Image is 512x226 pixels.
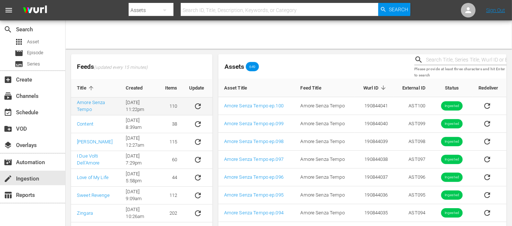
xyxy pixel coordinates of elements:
[4,108,12,117] span: Schedule
[355,97,394,115] td: 190844041
[4,191,12,199] span: Reports
[295,133,355,151] td: Amore Senza Tempo
[77,100,105,112] a: Amore Senza Tempo
[27,60,40,68] span: Series
[71,61,212,73] span: Feeds
[295,115,355,133] td: Amore Senza Tempo
[246,64,259,69] span: 649
[183,79,212,98] th: Update
[295,97,355,115] td: Amore Senza Tempo
[295,204,355,222] td: Amore Senza Tempo
[295,79,355,97] th: Feed Title
[389,3,408,16] span: Search
[159,187,183,205] td: 112
[4,141,12,150] span: Overlays
[77,210,93,216] a: Zingara
[4,174,12,183] span: Ingestion
[394,97,431,115] td: AST100
[77,139,113,144] a: [PERSON_NAME]
[431,79,473,97] th: Status
[94,65,148,71] span: (updated every 15 minutes)
[363,84,388,91] span: Wurl ID
[426,55,507,66] input: Search Title, Series Title, Wurl ID or External ID
[159,79,183,98] th: Items
[17,2,52,19] img: ans4CAIJ8jUAAAAAAAAAAAAAAAAAAAAAAAAgQb4GAAAAAAAAAAAAAAAAAAAAAAAAJMjXAAAAAAAAAAAAAAAAAAAAAAAAgAT5G...
[394,186,431,204] td: AST095
[295,151,355,168] td: Amore Senza Tempo
[4,158,12,167] span: Automation
[224,192,284,198] a: Amore Senza Tempo ep.095
[15,37,23,46] span: Asset
[120,205,159,222] td: [DATE] 10:26am
[126,85,152,91] span: Created
[378,3,410,16] button: Search
[120,133,159,151] td: [DATE] 12:27am
[4,25,12,34] span: Search
[77,85,96,91] span: Title
[159,98,183,115] td: 110
[15,49,23,58] span: Episode
[77,193,110,198] a: Sweet Revenge
[4,124,12,133] span: VOD
[441,157,463,162] span: Ingested
[224,156,284,162] a: Amore Senza Tempo ep.097
[473,79,507,97] th: Redeliver
[441,210,463,216] span: Ingested
[120,169,159,187] td: [DATE] 5:58pm
[159,169,183,187] td: 44
[159,133,183,151] td: 115
[355,168,394,186] td: 190844037
[441,121,463,127] span: Ingested
[441,139,463,144] span: Ingested
[355,133,394,151] td: 190844039
[355,115,394,133] td: 190844040
[394,115,431,133] td: AST099
[77,121,93,127] a: Content
[394,133,431,151] td: AST098
[4,75,12,84] span: Create
[394,151,431,168] td: AST097
[224,103,284,108] a: Amore Senza Tempo ep.100
[441,175,463,180] span: Ingested
[120,187,159,205] td: [DATE] 9:09am
[120,151,159,169] td: [DATE] 7:29pm
[224,174,284,180] a: Amore Senza Tempo ep.096
[224,63,244,70] span: Assets
[224,210,284,215] a: Amore Senza Tempo ep.094
[414,66,507,78] p: Please provide at least three characters and hit Enter to search
[77,153,99,166] a: I Due Volti Dell'Amore
[355,186,394,204] td: 190844036
[224,139,284,144] a: Amore Senza Tempo ep.098
[4,6,13,15] span: menu
[486,7,505,13] a: Sign Out
[394,79,431,97] th: External ID
[27,38,39,45] span: Asset
[15,60,23,68] span: Series
[27,49,43,56] span: Episode
[224,84,257,91] span: Asset Title
[120,98,159,115] td: [DATE] 11:22pm
[159,151,183,169] td: 60
[224,121,284,126] a: Amore Senza Tempo ep.099
[441,193,463,198] span: Ingested
[77,175,109,180] a: Love of My Life
[159,115,183,133] td: 38
[441,103,463,109] span: Ingested
[355,151,394,168] td: 190844038
[295,186,355,204] td: Amore Senza Tempo
[4,92,12,100] span: Channels
[71,79,212,222] table: sticky table
[120,115,159,133] td: [DATE] 8:39am
[355,204,394,222] td: 190844035
[394,168,431,186] td: AST096
[394,204,431,222] td: AST094
[295,168,355,186] td: Amore Senza Tempo
[159,205,183,222] td: 202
